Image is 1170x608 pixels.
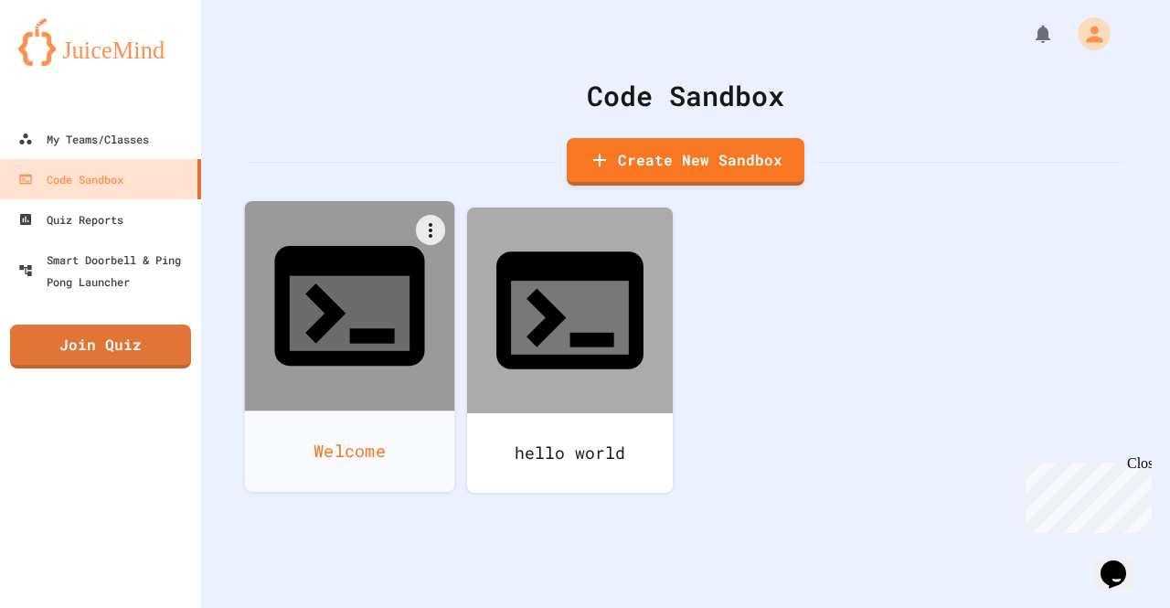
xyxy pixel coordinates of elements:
div: My Teams/Classes [18,128,149,150]
div: hello world [467,413,673,493]
div: Quiz Reports [18,208,123,230]
a: Welcome [245,201,455,492]
div: Chat with us now!Close [7,7,126,116]
img: logo-orange.svg [18,18,183,66]
a: Join Quiz [10,325,191,368]
div: My Account [1058,13,1115,55]
div: Smart Doorbell & Ping Pong Launcher [18,249,194,293]
iframe: chat widget [1018,455,1152,533]
div: Code Sandbox [18,168,123,190]
div: My Notifications [998,18,1058,49]
a: Create New Sandbox [567,138,804,186]
div: Welcome [245,411,455,492]
a: hello world [467,208,673,493]
iframe: chat widget [1093,535,1152,590]
div: Code Sandbox [247,75,1124,116]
